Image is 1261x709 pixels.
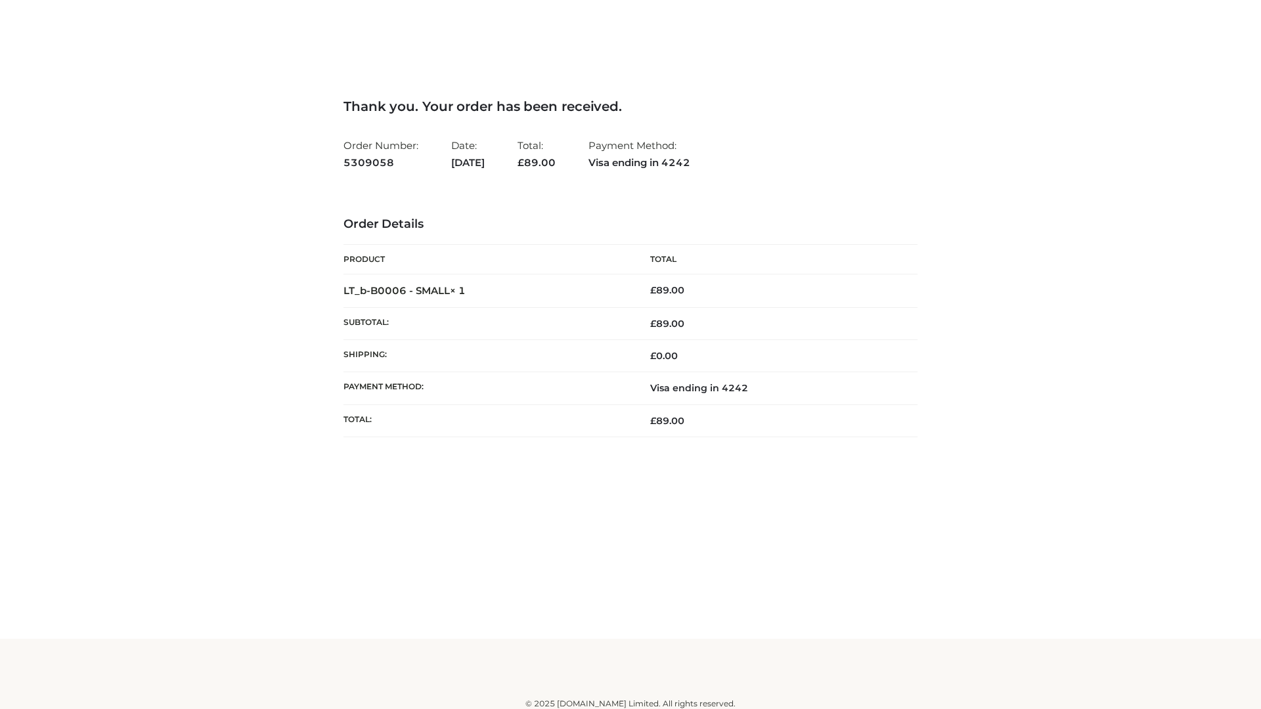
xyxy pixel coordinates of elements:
th: Shipping: [343,340,630,372]
td: Visa ending in 4242 [630,372,918,404]
span: 89.00 [650,415,684,427]
li: Payment Method: [588,134,690,174]
strong: LT_b-B0006 - SMALL [343,284,466,297]
th: Total [630,245,918,274]
span: £ [650,284,656,296]
span: 89.00 [650,318,684,330]
h3: Order Details [343,217,918,232]
th: Total: [343,404,630,437]
th: Payment method: [343,372,630,404]
li: Date: [451,134,485,174]
strong: × 1 [450,284,466,297]
th: Product [343,245,630,274]
span: £ [650,415,656,427]
th: Subtotal: [343,307,630,339]
h3: Thank you. Your order has been received. [343,98,918,114]
strong: Visa ending in 4242 [588,154,690,171]
li: Total: [518,134,556,174]
span: £ [518,156,524,169]
bdi: 89.00 [650,284,684,296]
strong: 5309058 [343,154,418,171]
span: £ [650,318,656,330]
bdi: 0.00 [650,350,678,362]
span: 89.00 [518,156,556,169]
strong: [DATE] [451,154,485,171]
span: £ [650,350,656,362]
li: Order Number: [343,134,418,174]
